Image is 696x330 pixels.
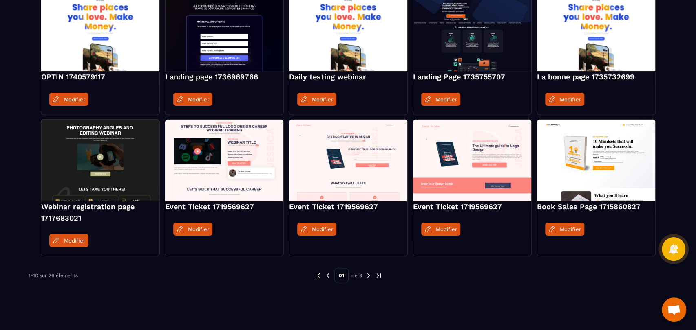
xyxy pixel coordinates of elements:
[312,96,333,103] span: Modifier
[545,93,584,106] a: Modifier
[351,272,362,279] p: de 3
[289,201,407,212] h4: Event Ticket 1719569627
[324,272,331,279] img: prev
[560,96,581,103] span: Modifier
[289,71,407,83] h4: Daily testing webinar
[365,272,372,279] img: next
[41,120,159,201] img: image
[165,120,283,201] img: image
[375,272,382,279] img: next
[421,223,460,236] a: Modifier
[29,273,78,278] p: 1-10 sur 26 éléments
[165,71,283,83] h4: Landing page 1736969766
[297,93,336,106] a: Modifier
[41,71,159,83] h4: OPTIN 1740579117
[413,120,531,201] img: image
[537,71,655,83] h4: La bonne page 1735732699
[173,93,212,106] a: Modifier
[413,201,531,212] h4: Event Ticket 1719569627
[436,226,457,232] span: Modifier
[188,96,209,103] span: Modifier
[49,93,88,106] a: Modifier
[289,120,407,201] img: image
[314,272,321,279] img: prev
[537,120,655,201] img: image
[421,93,460,106] a: Modifier
[165,201,283,212] h4: Event Ticket 1719569627
[560,226,581,232] span: Modifier
[64,96,85,103] span: Modifier
[545,223,584,236] a: Modifier
[334,268,349,283] p: 01
[41,201,159,224] h4: Webinar registration page 1717683021
[413,71,531,83] h4: Landing Page 1735755707
[537,201,655,212] h4: Book Sales Page 1715860827
[173,223,212,236] a: Modifier
[49,234,88,247] a: Modifier
[312,226,333,232] span: Modifier
[297,223,336,236] a: Modifier
[64,238,85,244] span: Modifier
[662,297,686,322] div: Mở cuộc trò chuyện
[188,226,209,232] span: Modifier
[436,96,457,103] span: Modifier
